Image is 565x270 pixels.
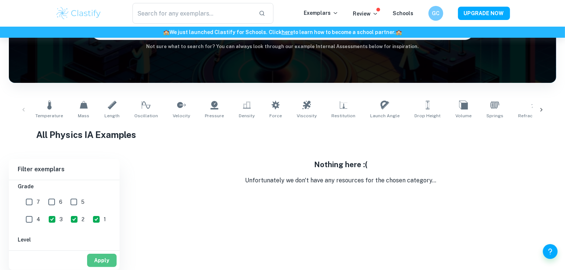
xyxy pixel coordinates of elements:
[353,10,378,18] p: Review
[173,112,190,119] span: Velocity
[55,6,102,21] img: Clastify logo
[282,29,293,35] a: here
[455,112,472,119] span: Volume
[104,112,120,119] span: Length
[78,112,90,119] span: Mass
[396,29,402,35] span: 🏫
[59,198,62,206] span: 6
[304,9,338,17] p: Exemplars
[428,6,443,21] button: GC
[82,215,85,223] span: 2
[431,9,440,17] h6: GC
[239,112,255,119] span: Density
[370,112,400,119] span: Launch Angle
[125,159,556,170] h5: Nothing here :(
[125,176,556,185] p: Unfortunately we don't have any resources for the chosen category...
[486,112,503,119] span: Springs
[414,112,441,119] span: Drop Height
[9,159,120,180] h6: Filter exemplars
[37,198,40,206] span: 7
[9,43,556,50] h6: Not sure what to search for? You can always look through our example Internal Assessments below f...
[205,112,224,119] span: Pressure
[543,244,558,259] button: Help and Feedback
[269,112,282,119] span: Force
[18,182,111,190] h6: Grade
[37,215,40,223] span: 4
[36,128,529,141] h1: All Physics IA Examples
[393,10,414,16] a: Schools
[1,28,564,36] h6: We just launched Clastify for Schools. Click to learn how to become a school partner.
[104,215,106,223] span: 1
[18,236,111,244] h6: Level
[163,29,169,35] span: 🏫
[132,3,253,24] input: Search for any exemplars...
[458,7,510,20] button: UPGRADE NOW
[331,112,355,119] span: Restitution
[35,112,63,119] span: Temperature
[59,215,63,223] span: 3
[134,112,158,119] span: Oscillation
[297,112,317,119] span: Viscosity
[518,112,553,119] span: Refractive Index
[87,254,117,267] button: Apply
[81,198,85,206] span: 5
